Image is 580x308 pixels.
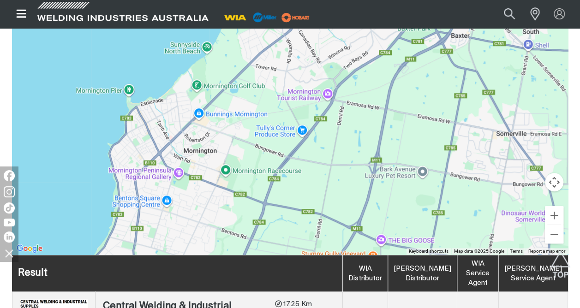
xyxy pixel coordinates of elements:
th: [PERSON_NAME] Service Agent [499,255,568,292]
button: Zoom in [545,206,563,225]
img: Central Welding & Industrial Supplies [20,299,88,308]
input: Product name or item number... [482,4,525,24]
button: Search products [494,4,525,24]
img: TikTok [4,202,15,213]
button: Keyboard shortcuts [409,248,448,255]
span: Map data ©2025 Google [454,249,504,254]
th: WIA Distributor [343,255,388,292]
span: 17.25 Km [282,301,312,308]
button: Zoom out [545,225,563,243]
img: miller [279,11,312,24]
a: Terms [510,249,523,254]
img: YouTube [4,219,15,226]
img: hide socials [1,245,17,261]
img: Facebook [4,170,15,181]
button: Scroll to top [550,250,571,271]
th: Result [12,255,343,292]
a: Open this area in Google Maps (opens a new window) [14,243,45,255]
a: miller [279,14,312,21]
img: Google [14,243,45,255]
th: WIA Service Agent [457,255,499,292]
th: [PERSON_NAME] Distributor [388,255,457,292]
button: Map camera controls [545,173,563,191]
a: Report a map error [528,249,565,254]
img: LinkedIn [4,231,15,243]
img: Instagram [4,186,15,197]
